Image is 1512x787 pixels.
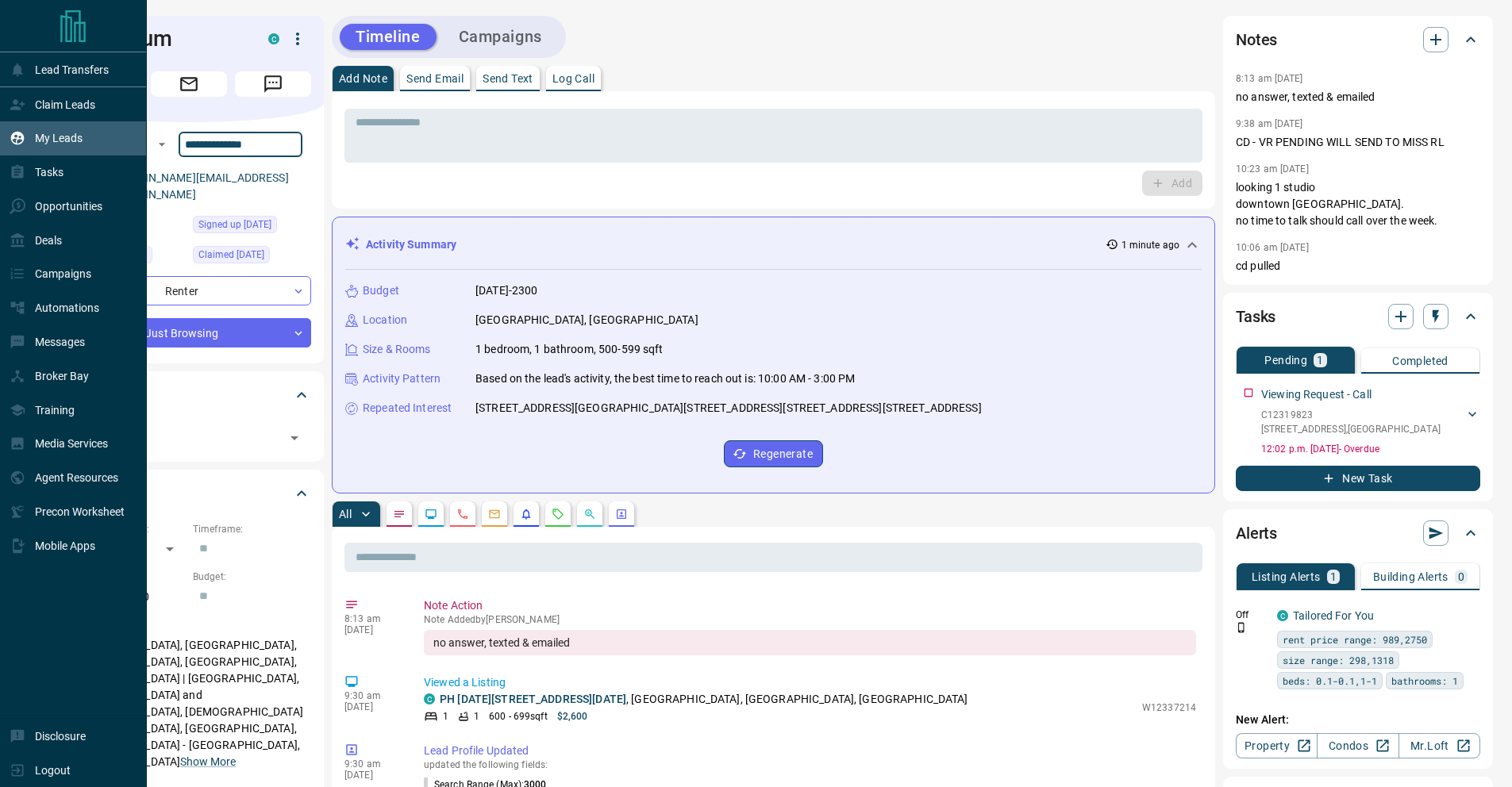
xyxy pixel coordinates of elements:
svg: Notes [393,508,406,520]
p: Pending [1264,355,1307,366]
a: PH [DATE][STREET_ADDRESS][DATE] [440,693,626,705]
p: All [339,509,352,520]
p: 8:13 am [344,613,400,624]
p: 600 - 699 sqft [489,709,547,724]
p: Log Call [552,73,594,84]
button: Open [152,135,171,154]
p: 1 [474,709,479,724]
p: Completed [1392,355,1449,367]
button: Open [283,427,306,449]
p: W12337214 [1142,701,1196,715]
p: [STREET_ADDRESS][GEOGRAPHIC_DATA][STREET_ADDRESS][STREET_ADDRESS][STREET_ADDRESS] [475,400,982,417]
p: Listing Alerts [1252,571,1321,582]
p: Viewing Request - Call [1261,386,1372,403]
p: Size & Rooms [363,341,431,358]
svg: Opportunities [583,508,596,520]
p: 1 [443,709,448,724]
p: Budget [363,282,399,299]
a: Condos [1317,733,1399,758]
a: Tailored For You [1293,609,1374,622]
h2: Tasks [1236,304,1275,329]
div: Activity Summary1 minute ago [345,230,1202,259]
p: cd pulled [1236,258,1480,274]
p: 10:06 am [DATE] [1236,242,1309,253]
div: C12319823[STREET_ADDRESS],[GEOGRAPHIC_DATA] [1261,405,1480,440]
div: condos.ca [268,33,279,44]
div: Criteria [67,474,311,513]
p: [DATE]-2300 [475,282,537,299]
p: Areas Searched: [67,618,311,632]
p: [STREET_ADDRESS] , [GEOGRAPHIC_DATA] [1261,422,1441,436]
p: [GEOGRAPHIC_DATA], [GEOGRAPHIC_DATA], [GEOGRAPHIC_DATA], [GEOGRAPHIC_DATA], [GEOGRAPHIC_DATA] | [... [67,632,311,775]
p: Budget: [193,570,311,584]
div: Alerts [1236,514,1480,552]
p: C12319823 [1261,408,1441,422]
p: Repeated Interest [363,400,452,417]
p: no answer, texted & emailed [1236,89,1480,106]
p: New Alert: [1236,712,1480,728]
p: Activity Summary [366,236,456,253]
span: Email [151,71,227,97]
a: Mr.Loft [1399,733,1480,758]
svg: Lead Browsing Activity [425,508,437,520]
p: updated the following fields: [424,759,1196,770]
h2: Notes [1236,27,1277,52]
span: size range: 298,1318 [1283,652,1394,668]
p: 1 [1317,355,1323,366]
div: Just Browsing [67,318,311,347]
span: Message [235,71,311,97]
svg: Agent Actions [615,508,628,520]
div: Renter [67,276,311,305]
div: no answer, texted & emailed [424,630,1196,655]
p: Send Text [483,73,533,84]
p: Building Alerts [1373,571,1449,582]
p: 1 minute ago [1121,238,1179,252]
p: Note Action [424,597,1196,614]
div: condos.ca [1277,610,1288,621]
a: [DOMAIN_NAME][EMAIL_ADDRESS][DOMAIN_NAME] [110,171,289,201]
p: $2,600 [557,709,588,724]
button: New Task [1236,466,1480,491]
h2: Alerts [1236,520,1277,546]
p: [DATE] [344,624,400,635]
p: Timeframe: [193,522,311,536]
p: CD - VR PENDING WILL SEND TO MISS RL [1236,134,1480,151]
div: Notes [1236,21,1480,59]
div: condos.ca [424,693,435,704]
p: [DATE] [344,770,400,781]
p: 9:30 am [344,758,400,770]
button: Regenerate [724,440,823,467]
div: Wed Aug 13 2025 [193,246,311,268]
p: 1 [1330,571,1337,582]
h1: Yago Brum [67,26,244,52]
span: Claimed [DATE] [198,247,264,263]
p: Off [1236,608,1268,622]
svg: Emails [488,508,501,520]
div: Tasks [1236,298,1480,336]
span: Signed up [DATE] [198,217,271,232]
p: 10:23 am [DATE] [1236,163,1309,175]
a: Property [1236,733,1318,758]
p: [GEOGRAPHIC_DATA], [GEOGRAPHIC_DATA] [475,312,698,328]
p: 9:38 am [DATE] [1236,118,1303,129]
button: Show More [180,754,236,770]
span: rent price range: 989,2750 [1283,632,1427,647]
button: Campaigns [443,24,558,50]
p: Add Note [339,73,387,84]
p: 8:13 am [DATE] [1236,73,1303,84]
p: Activity Pattern [363,370,441,387]
span: bathrooms: 1 [1391,673,1458,689]
p: Based on the lead's activity, the best time to reach out is: 10:00 AM - 3:00 PM [475,370,855,387]
p: Note Added by [PERSON_NAME] [424,614,1196,625]
svg: Push Notification Only [1236,622,1247,633]
p: Viewed a Listing [424,674,1196,691]
p: , [GEOGRAPHIC_DATA], [GEOGRAPHIC_DATA], [GEOGRAPHIC_DATA] [440,691,968,708]
p: 1 bedroom, 1 bathroom, 500-599 sqft [475,341,664,358]
p: 9:30 am [344,690,400,701]
p: 0 [1458,571,1464,582]
svg: Calls [456,508,469,520]
button: Timeline [340,24,437,50]
svg: Listing Alerts [520,508,533,520]
span: beds: 0.1-0.1,1-1 [1283,673,1377,689]
p: [DATE] [344,701,400,712]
